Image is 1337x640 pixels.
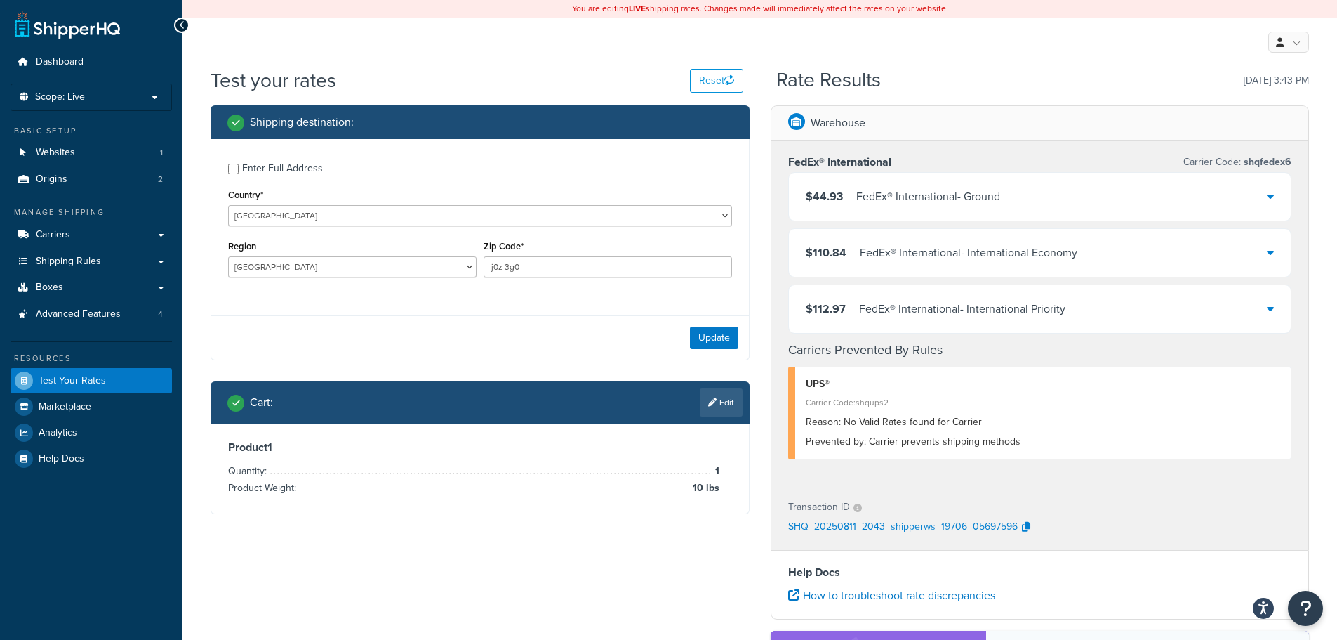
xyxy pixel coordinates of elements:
[700,388,743,417] a: Edit
[158,174,163,185] span: 2
[806,393,1281,412] div: Carrier Code: shqups2
[776,70,881,91] h2: Rate Results
[36,229,70,241] span: Carriers
[11,301,172,327] li: Advanced Features
[11,446,172,471] a: Help Docs
[211,67,336,94] h1: Test your rates
[1288,591,1323,626] button: Open Resource Center
[806,432,1281,452] div: Carrier prevents shipping methods
[806,301,846,317] span: $112.97
[859,299,1065,319] div: FedEx® International - International Priority
[788,517,1018,538] p: SHQ_20250811_2043_shipperws_19706_05697596
[36,256,101,268] span: Shipping Rules
[806,434,866,449] span: Prevented by:
[36,308,121,320] span: Advanced Features
[250,116,354,129] h2: Shipping destination :
[11,166,172,192] a: Origins2
[228,440,732,455] h3: Product 1
[160,147,163,159] span: 1
[689,480,719,497] span: 10 lbs
[11,222,172,248] a: Carriers
[811,113,865,133] p: Warehouse
[629,2,646,15] b: LIVE
[860,243,1077,263] div: FedEx® International - International Economy
[806,188,843,204] span: $44.93
[11,420,172,445] a: Analytics
[11,166,172,192] li: Origins
[690,69,743,93] button: Reset
[228,464,270,478] span: Quantity:
[806,412,1281,432] div: No Valid Rates found for Carrier
[11,49,172,75] a: Dashboard
[228,241,256,252] label: Region
[11,275,172,301] a: Boxes
[856,187,1000,207] div: FedEx® International - Ground
[36,147,75,159] span: Websites
[806,374,1281,394] div: UPS®
[788,587,995,603] a: How to troubleshoot rate discrepancies
[806,244,846,261] span: $110.84
[11,353,172,365] div: Resources
[1241,155,1291,169] span: shqfedex6
[11,140,172,166] li: Websites
[39,401,91,413] span: Marketplace
[11,207,172,218] div: Manage Shipping
[788,155,891,169] h3: FedEx® International
[1183,152,1291,172] p: Carrier Code:
[36,174,67,185] span: Origins
[11,368,172,393] a: Test Your Rates
[11,301,172,327] a: Advanced Features4
[11,125,172,137] div: Basic Setup
[228,164,239,174] input: Enter Full Address
[39,453,84,465] span: Help Docs
[36,56,84,68] span: Dashboard
[228,190,263,200] label: Country*
[36,282,63,294] span: Boxes
[35,91,85,103] span: Scope: Live
[11,249,172,275] a: Shipping Rules
[712,463,719,480] span: 1
[788,564,1292,581] h4: Help Docs
[690,327,738,349] button: Update
[158,308,163,320] span: 4
[228,481,300,495] span: Product Weight:
[39,427,77,439] span: Analytics
[11,140,172,166] a: Websites1
[788,341,1292,360] h4: Carriers Prevented By Rules
[39,375,106,387] span: Test Your Rates
[788,497,850,517] p: Transaction ID
[1244,71,1309,91] p: [DATE] 3:43 PM
[11,394,172,419] a: Marketplace
[250,396,273,409] h2: Cart :
[806,414,841,429] span: Reason:
[242,159,323,178] div: Enter Full Address
[484,241,524,252] label: Zip Code*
